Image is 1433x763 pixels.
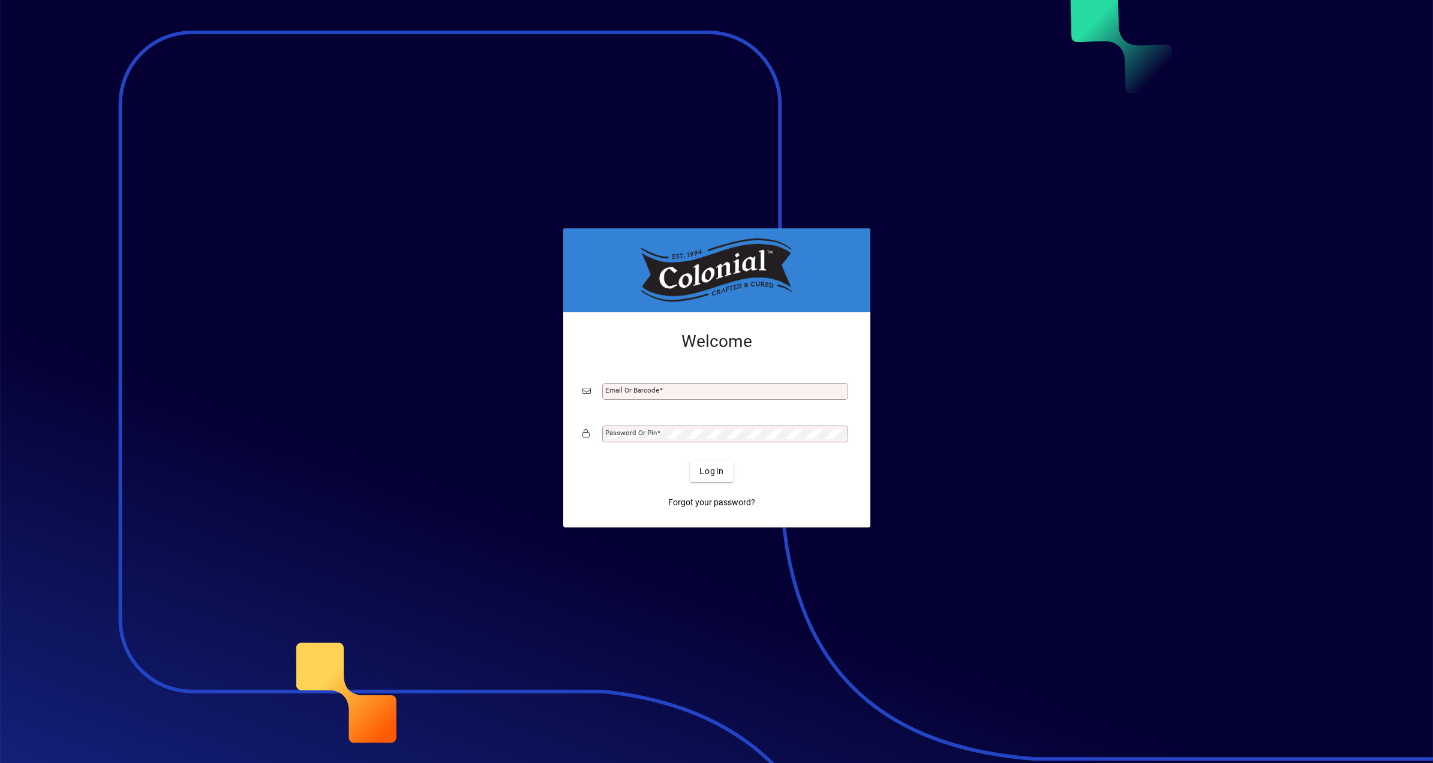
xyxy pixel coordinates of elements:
span: Forgot your password? [668,496,755,509]
h2: Welcome [582,331,851,352]
button: Login [690,460,734,482]
mat-label: Password or Pin [605,429,657,437]
mat-label: Email or Barcode [605,386,659,394]
a: Forgot your password? [663,491,760,513]
span: Login [699,465,724,478]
